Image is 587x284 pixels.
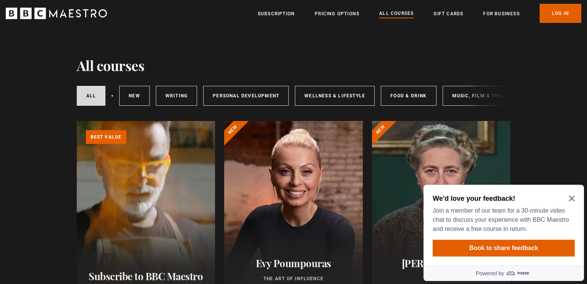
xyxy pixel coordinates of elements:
h2: Evy Poumpouras [233,257,354,269]
a: Powered by maze [3,84,163,99]
button: Close Maze Prompt [148,14,154,20]
h2: [PERSON_NAME] [381,257,501,269]
a: All [77,86,106,106]
p: Join a member of our team for a 30-minute video chat to discuss your experience with BBC Maestro ... [12,24,151,52]
svg: BBC Maestro [6,8,107,19]
a: Pricing Options [315,10,359,18]
a: Food & Drink [381,86,436,106]
a: Log In [540,4,581,23]
h2: We'd love your feedback! [12,12,151,21]
a: Personal Development [203,86,289,106]
a: All Courses [379,10,414,18]
a: New [119,86,150,106]
a: Writing [156,86,197,106]
div: Optional study invitation [3,3,163,99]
a: Music, Film & Theatre [443,86,524,106]
p: Writing [381,275,501,282]
a: Gift Cards [433,10,463,18]
button: Book to share feedback [12,58,154,75]
nav: Primary [258,4,581,23]
a: Wellness & Lifestyle [295,86,375,106]
p: Best value [86,130,126,144]
p: The Art of Influence [233,275,354,282]
a: Subscription [258,10,295,18]
h1: All courses [77,57,145,73]
a: For business [483,10,519,18]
